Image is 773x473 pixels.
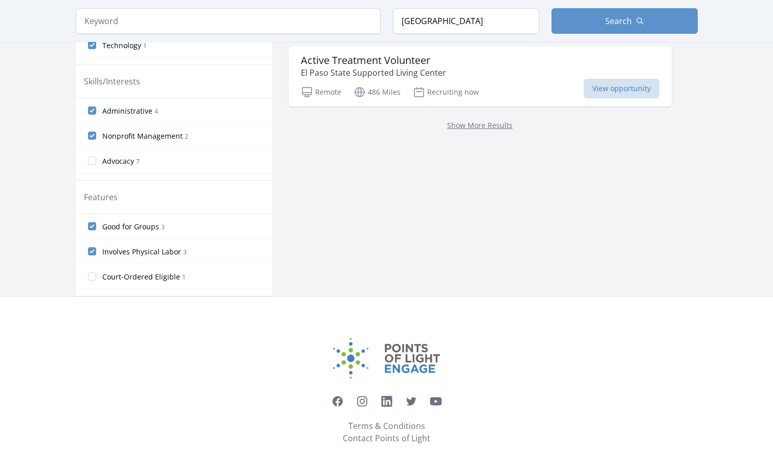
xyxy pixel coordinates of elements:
[88,106,96,115] input: Administrative 4
[102,247,181,257] span: Involves Physical Labor
[84,191,118,203] legend: Features
[88,132,96,140] input: Nonprofit Management 2
[301,86,341,98] p: Remote
[88,272,96,281] input: Court-Ordered Eligible 1
[88,157,96,165] input: Advocacy 7
[154,107,158,116] span: 4
[88,222,96,230] input: Good for Groups 3
[161,223,165,231] span: 3
[333,338,440,379] img: Points of Light Engage
[301,67,446,79] p: El Paso State Supported Living Center
[348,420,425,432] a: Terms & Conditions
[102,40,141,51] span: Technology
[447,120,513,130] a: Show More Results
[88,247,96,255] input: Involves Physical Labor 3
[143,41,147,50] span: 1
[102,131,183,141] span: Nonprofit Management
[76,8,381,34] input: Keyword
[102,106,152,116] span: Administrative
[413,86,479,98] p: Recruiting now
[102,272,180,282] span: Court-Ordered Eligible
[301,54,446,67] h3: Active Treatment Volunteer
[136,157,140,166] span: 7
[551,8,698,34] button: Search
[605,15,632,27] span: Search
[584,79,659,98] span: View opportunity
[102,156,134,166] span: Advocacy
[183,248,187,256] span: 3
[354,86,401,98] p: 486 Miles
[84,75,140,88] legend: Skills/Interests
[393,8,539,34] input: Location
[343,432,430,444] a: Contact Points of Light
[182,273,186,282] span: 1
[289,46,672,106] a: Active Treatment Volunteer El Paso State Supported Living Center Remote 486 Miles Recruiting now ...
[185,132,188,141] span: 2
[88,41,96,49] input: Technology 1
[102,222,159,232] span: Good for Groups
